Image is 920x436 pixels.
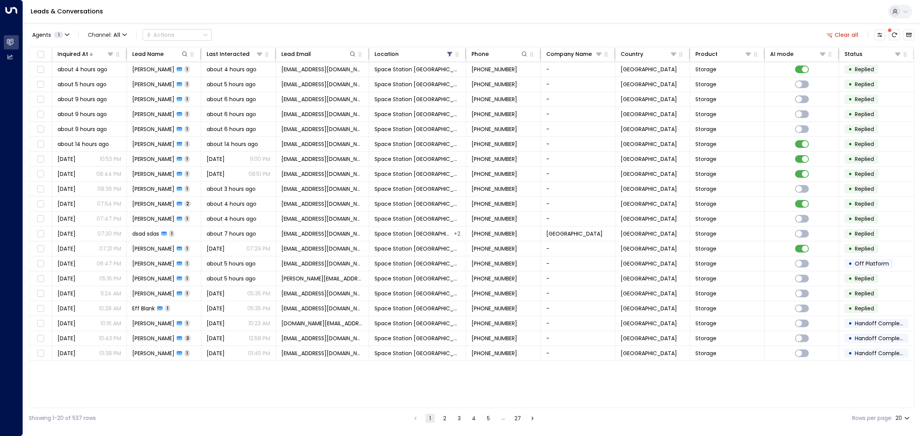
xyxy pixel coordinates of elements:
td: - [541,182,616,196]
p: 08:44 PM [96,170,121,178]
div: Product [695,49,752,59]
span: United Kingdom [621,125,677,133]
span: Replied [855,290,874,297]
p: 07:54 PM [97,200,121,208]
p: 11:00 PM [250,155,270,163]
span: United Kingdom [621,170,677,178]
span: about 5 hours ago [207,80,256,88]
span: Storage [695,275,716,282]
span: 1 [184,96,190,102]
span: about 14 hours ago [207,140,258,148]
td: - [541,122,616,136]
span: Replied [855,140,874,148]
label: Rows per page: [852,414,892,422]
span: Storage [695,110,716,118]
span: Emily Jeffries [132,66,174,73]
div: • [848,317,852,330]
span: qahoweresy@gmail.com [281,110,363,118]
span: rosslawley@hotmail.com [281,185,363,193]
span: about 7 hours ago [207,230,256,238]
div: • [848,227,852,240]
button: page 1 [426,414,435,423]
span: 1 [184,66,190,72]
span: Toggle select row [36,139,45,149]
span: Space Station Wakefield [375,245,460,252]
div: • [848,212,852,225]
span: +447760403422 [472,320,517,327]
span: +447249595240 [472,95,517,103]
span: Toggle select row [36,125,45,134]
div: • [848,302,852,315]
span: 1 [184,126,190,132]
span: Storage [695,155,716,163]
div: 20 [895,413,911,424]
span: Annie Marwell [132,200,174,208]
button: Actions [143,29,212,41]
span: Yesterday [58,200,76,208]
div: Product [695,49,718,59]
span: Replied [855,185,874,193]
span: Replied [855,170,874,178]
span: Toggle select row [36,229,45,239]
span: gyqosi@gmail.com [281,125,363,133]
span: United Kingdom [621,245,677,252]
span: +447646013262 [472,125,517,133]
span: postmaster@havanaman.plus.com [281,140,363,148]
td: - [541,286,616,301]
div: • [848,138,852,151]
div: Actions [146,31,174,38]
div: • [848,272,852,285]
span: Replied [855,80,874,88]
span: Replied [855,305,874,312]
span: Space Station Wakefield [375,110,460,118]
p: 11:24 AM [100,290,121,297]
span: Toggle select row [36,169,45,179]
div: Inquired At [58,49,114,59]
div: • [848,242,852,255]
td: - [541,137,616,151]
span: Agents [32,32,51,38]
td: - [541,211,616,226]
div: • [848,197,852,210]
div: Status [844,49,863,59]
span: 1 [184,185,190,192]
div: Lead Name [132,49,164,59]
span: +441924872763 [472,200,517,208]
span: Space Station Wakefield [375,155,460,163]
span: about 5 hours ago [207,275,256,282]
p: 05:35 PM [247,305,270,312]
div: AI mode [770,49,793,59]
button: Channel:All [85,30,130,40]
span: about 5 hours ago [207,260,256,267]
span: about 4 hours ago [58,66,107,73]
span: Ross Lawley [132,185,174,193]
span: Storage [695,95,716,103]
span: Dorian Perry [132,125,174,133]
p: 07:30 PM [97,230,121,238]
span: There are new threads available. Refresh the grid to view the latest updates. [889,30,900,40]
span: sdasad@hotmail.com [281,230,363,238]
button: Go to page 3 [455,414,464,423]
span: +447715854391 [472,66,517,73]
span: +447777777777 [472,230,517,238]
div: Inquired At [58,49,88,59]
span: +447411625725 [472,80,517,88]
span: effb@duck.com [281,305,363,312]
span: Space Station Wakefield [375,185,460,193]
span: United Kingdom [621,230,677,238]
td: - [541,271,616,286]
span: about 9 hours ago [58,110,107,118]
span: Storage [695,305,716,312]
button: Go to page 2 [440,414,449,423]
span: Yesterday [58,155,76,163]
div: Country [621,49,677,59]
span: marywil2512@gmail.com [281,200,363,208]
span: Replied [855,245,874,252]
div: Location [375,49,453,59]
span: nick.best@sky.com [281,320,363,327]
td: - [541,62,616,77]
td: - [541,316,616,331]
span: about 9 hours ago [58,95,107,103]
span: United Kingdom [621,320,677,327]
span: Anandha Saghar Matheswaran [132,155,174,163]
